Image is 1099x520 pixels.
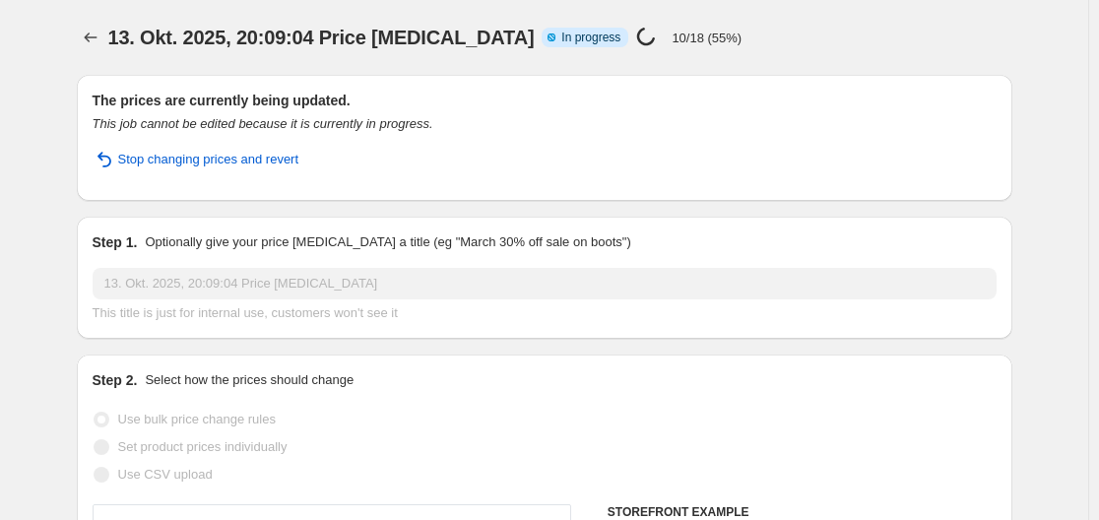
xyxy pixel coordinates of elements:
span: Use bulk price change rules [118,412,276,426]
input: 30% off holiday sale [93,268,997,299]
span: Stop changing prices and revert [118,150,299,169]
span: 13. Okt. 2025, 20:09:04 Price [MEDICAL_DATA] [108,27,535,48]
p: Select how the prices should change [145,370,354,390]
span: Set product prices individually [118,439,288,454]
i: This job cannot be edited because it is currently in progress. [93,116,433,131]
h2: The prices are currently being updated. [93,91,997,110]
h2: Step 2. [93,370,138,390]
button: Stop changing prices and revert [81,144,311,175]
h6: STOREFRONT EXAMPLE [608,504,997,520]
span: Use CSV upload [118,467,213,482]
p: Optionally give your price [MEDICAL_DATA] a title (eg "March 30% off sale on boots") [145,232,630,252]
p: 10/18 (55%) [672,31,742,45]
button: Price change jobs [77,24,104,51]
span: In progress [561,30,620,45]
span: This title is just for internal use, customers won't see it [93,305,398,320]
h2: Step 1. [93,232,138,252]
